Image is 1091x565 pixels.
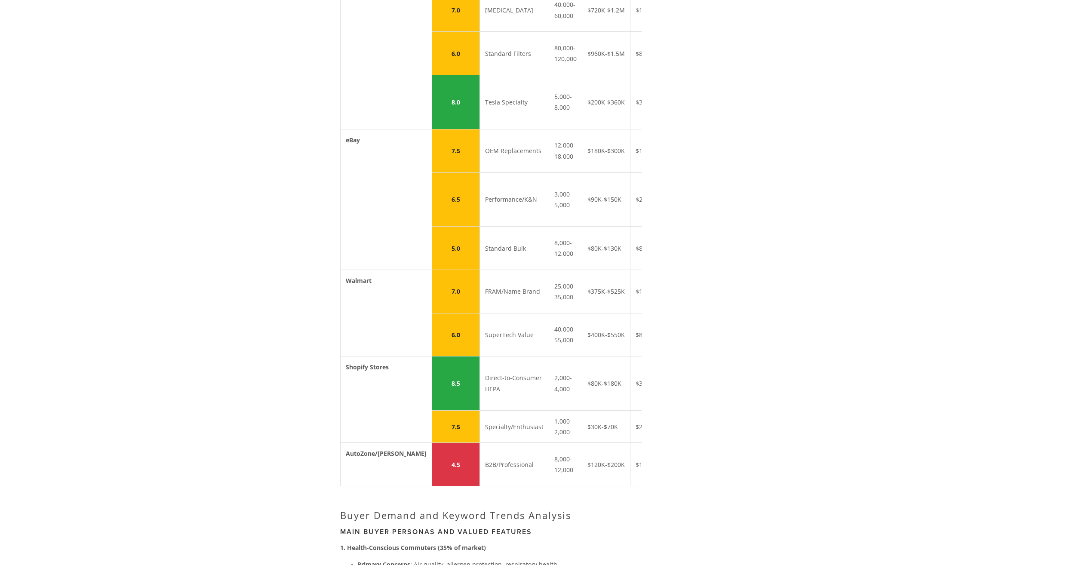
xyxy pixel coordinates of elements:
td: 7.5 [432,129,479,172]
td: 6.5 [432,172,479,227]
td: 25,000-35,000 [549,270,582,313]
td: 8,000-12,000 [549,227,582,270]
td: Walmart [340,270,432,356]
td: 8.0 [432,75,479,129]
td: 7.0 [432,270,479,313]
h3: Main Buyer Personas and Valued Features [340,528,642,536]
strong: 1. Health-Conscious Commuters (35% of market) [340,544,486,552]
td: 40,000-55,000 [549,313,582,356]
td: Tesla Specialty [479,75,549,129]
td: $8-$15 [630,32,664,75]
td: Standard Filters [479,32,549,75]
td: $960K-$1.5M [582,32,630,75]
td: 6.0 [432,313,479,356]
td: $35-$60 [630,356,664,411]
td: $90K-$150K [582,172,630,227]
td: Specialty/Enthusiast [479,410,549,442]
td: 4.5 [432,443,479,486]
td: $12-$20 [630,270,664,313]
td: Direct-to-Consumer HEPA [479,356,549,411]
td: eBay [340,129,432,270]
td: $375K-$525K [582,270,630,313]
td: $8-$12 [630,313,664,356]
td: AutoZone/[PERSON_NAME] [340,443,432,486]
td: $80K-$130K [582,227,630,270]
td: $80K-$180K [582,356,630,411]
td: 2,000-4,000 [549,356,582,411]
td: 5.0 [432,227,479,270]
td: 7.5 [432,410,479,442]
td: SuperTech Value [479,313,549,356]
td: $8-$12 [630,227,664,270]
h2: Buyer Demand and Keyword Trends Analysis [340,510,642,521]
td: Shopify Stores [340,356,432,443]
td: $12-$22 [630,129,664,172]
td: B2B/Professional [479,443,549,486]
td: $25-$45 [630,410,664,442]
td: OEM Replacements [479,129,549,172]
td: 1,000-2,000 [549,410,582,442]
td: Standard Bulk [479,227,549,270]
td: 8,000-12,000 [549,443,582,486]
td: $10-$18 [630,443,664,486]
td: Performance/K&N [479,172,549,227]
td: $30K-$70K [582,410,630,442]
td: $200K-$360K [582,75,630,129]
td: 8.5 [432,356,479,411]
td: 5,000-8,000 [549,75,582,129]
td: $180K-$300K [582,129,630,172]
td: $35-$55 [630,75,664,129]
td: $25-$45 [630,172,664,227]
td: 80,000-120,000 [549,32,582,75]
td: 3,000-5,000 [549,172,582,227]
td: 12,000-18,000 [549,129,582,172]
td: FRAM/Name Brand [479,270,549,313]
td: $400K-$550K [582,313,630,356]
td: $120K-$200K [582,443,630,486]
td: 6.0 [432,32,479,75]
